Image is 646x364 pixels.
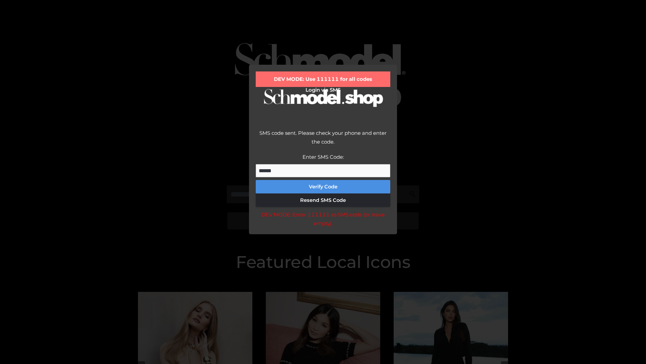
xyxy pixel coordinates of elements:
[256,210,390,227] div: DEV MODE: Enter 111111 as SMS code (or leave empty).
[256,129,390,153] div: SMS code sent. Please check your phone and enter the code.
[302,154,344,160] label: Enter SMS Code:
[256,193,390,207] button: Resend SMS Code
[256,180,390,193] button: Verify Code
[256,71,390,87] div: DEV MODE: Use 111111 for all codes
[256,87,390,93] h2: Login via SMS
